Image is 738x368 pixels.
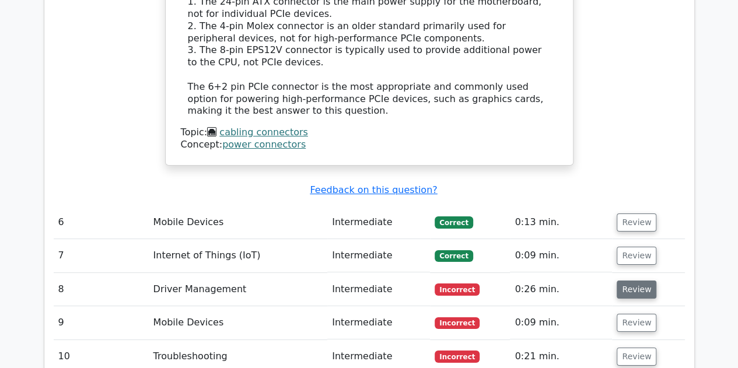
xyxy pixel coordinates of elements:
[54,206,149,239] td: 6
[54,239,149,272] td: 7
[181,127,558,139] div: Topic:
[510,273,612,306] td: 0:26 min.
[327,239,430,272] td: Intermediate
[617,213,656,232] button: Review
[327,273,430,306] td: Intermediate
[149,239,328,272] td: Internet of Things (IoT)
[435,283,480,295] span: Incorrect
[54,273,149,306] td: 8
[327,306,430,339] td: Intermediate
[181,139,558,151] div: Concept:
[510,239,612,272] td: 0:09 min.
[219,127,308,138] a: cabling connectors
[327,206,430,239] td: Intermediate
[222,139,306,150] a: power connectors
[617,314,656,332] button: Review
[617,247,656,265] button: Review
[54,306,149,339] td: 9
[510,306,612,339] td: 0:09 min.
[435,317,480,329] span: Incorrect
[435,351,480,362] span: Incorrect
[310,184,437,195] a: Feedback on this question?
[617,281,656,299] button: Review
[149,206,328,239] td: Mobile Devices
[149,273,328,306] td: Driver Management
[510,206,612,239] td: 0:13 min.
[617,348,656,366] button: Review
[149,306,328,339] td: Mobile Devices
[435,250,473,262] span: Correct
[435,216,473,228] span: Correct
